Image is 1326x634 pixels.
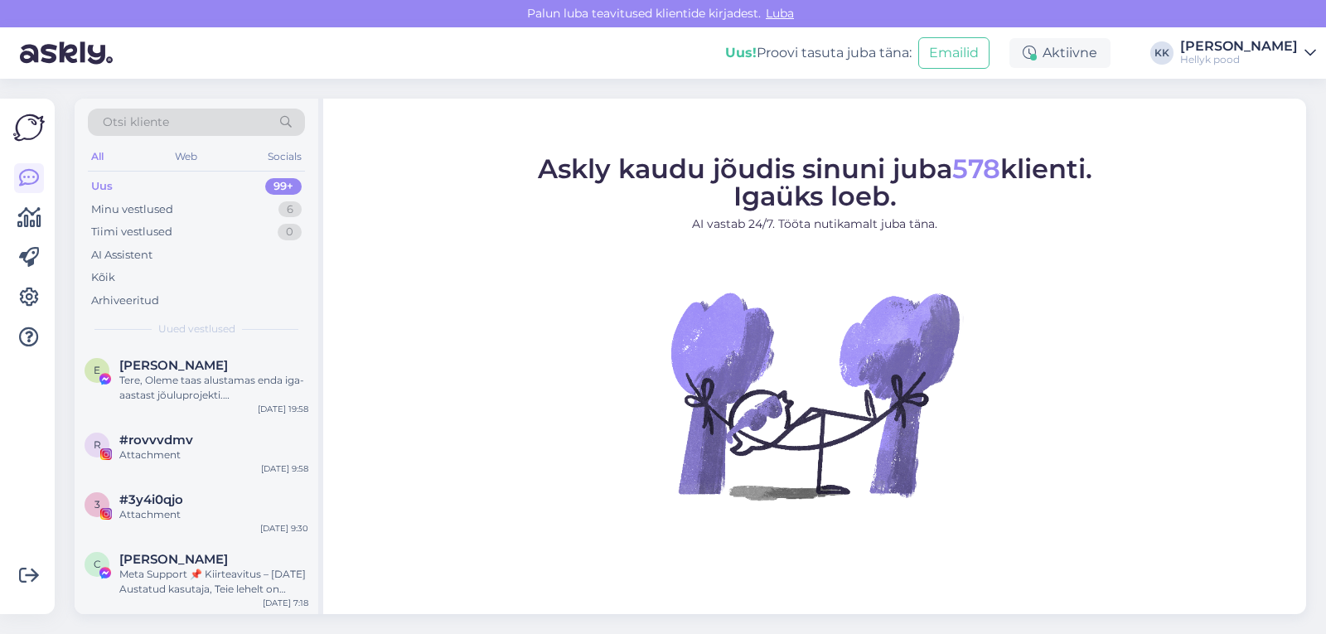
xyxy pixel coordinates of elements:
div: Tiimi vestlused [91,224,172,240]
div: All [88,146,107,167]
button: Emailid [918,37,990,69]
span: #3y4i0qjo [119,492,183,507]
div: Meta Support 📌 Kiirteavitus – [DATE] Austatud kasutaja, Teie lehelt on tuvastatud sisu, mis võib ... [119,567,308,597]
span: Clara Dongo [119,552,228,567]
div: 6 [278,201,302,218]
div: Uus [91,178,113,195]
span: r [94,438,101,451]
div: Attachment [119,507,308,522]
div: 99+ [265,178,302,195]
div: Minu vestlused [91,201,173,218]
div: [DATE] 19:58 [258,403,308,415]
span: Uued vestlused [158,322,235,336]
div: Tere, Oleme taas alustamas enda iga-aastast jõuluprojekti. [PERSON_NAME] saime kontaktid Tartu la... [119,373,308,403]
span: #rovvvdmv [119,433,193,448]
div: [DATE] 9:30 [260,522,308,535]
div: [DATE] 9:58 [261,462,308,475]
span: C [94,558,101,570]
span: Askly kaudu jõudis sinuni juba klienti. Igaüks loeb. [538,152,1092,212]
span: Emili Jürgen [119,358,228,373]
img: Askly Logo [13,112,45,143]
div: [PERSON_NAME] [1180,40,1298,53]
div: [DATE] 7:18 [263,597,308,609]
div: Kõik [91,269,115,286]
span: 578 [952,152,1000,185]
div: Proovi tasuta juba täna: [725,43,912,63]
b: Uus! [725,45,757,60]
div: AI Assistent [91,247,152,264]
span: 3 [94,498,100,511]
span: E [94,364,100,376]
p: AI vastab 24/7. Tööta nutikamalt juba täna. [538,215,1092,233]
div: Socials [264,146,305,167]
a: [PERSON_NAME]Hellyk pood [1180,40,1316,66]
span: Otsi kliente [103,114,169,131]
div: Hellyk pood [1180,53,1298,66]
span: Luba [761,6,799,21]
div: 0 [278,224,302,240]
img: No Chat active [665,246,964,544]
div: Web [172,146,201,167]
div: Aktiivne [1009,38,1111,68]
div: KK [1150,41,1174,65]
div: Attachment [119,448,308,462]
div: Arhiveeritud [91,293,159,309]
